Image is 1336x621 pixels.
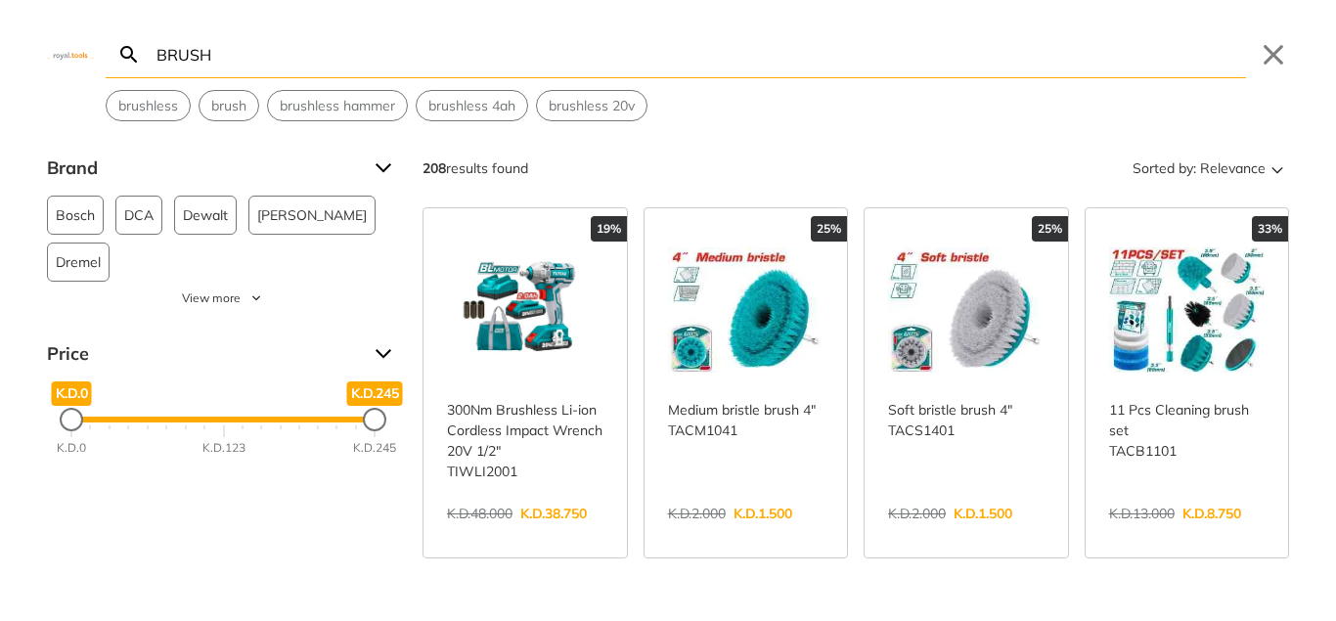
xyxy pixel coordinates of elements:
[537,91,646,120] button: Select suggestion: brushless 20v
[353,439,396,457] div: K.D.245
[423,153,528,184] div: results found
[428,96,515,116] span: brushless 4ah
[47,338,360,370] span: Price
[124,197,154,234] span: DCA
[200,91,258,120] button: Select suggestion: brush
[363,408,386,431] div: Maximum Price
[115,196,162,235] button: DCA
[174,196,237,235] button: Dewalt
[423,159,446,177] strong: 208
[47,153,360,184] span: Brand
[280,96,395,116] span: brushless hammer
[257,197,367,234] span: [PERSON_NAME]
[1252,216,1288,242] div: 33%
[1129,153,1289,184] button: Sorted by:Relevance Sort
[811,216,847,242] div: 25%
[47,50,94,59] img: Close
[56,244,101,281] span: Dremel
[591,216,627,242] div: 19%
[416,90,528,121] div: Suggestion: brushless 4ah
[117,43,141,67] svg: Search
[107,91,190,120] button: Select suggestion: brushless
[57,439,86,457] div: K.D.0
[268,91,407,120] button: Select suggestion: brushless hammer
[1200,153,1266,184] span: Relevance
[60,408,83,431] div: Minimum Price
[153,31,1246,77] input: Search…
[417,91,527,120] button: Select suggestion: brushless 4ah
[1266,156,1289,180] svg: Sort
[199,90,259,121] div: Suggestion: brush
[1032,216,1068,242] div: 25%
[106,90,191,121] div: Suggestion: brushless
[248,196,376,235] button: [PERSON_NAME]
[211,96,246,116] span: brush
[47,289,399,307] button: View more
[56,197,95,234] span: Bosch
[267,90,408,121] div: Suggestion: brushless hammer
[202,439,245,457] div: K.D.123
[536,90,647,121] div: Suggestion: brushless 20v
[118,96,178,116] span: brushless
[549,96,635,116] span: brushless 20v
[47,243,110,282] button: Dremel
[1258,39,1289,70] button: Close
[183,197,228,234] span: Dewalt
[182,289,241,307] span: View more
[47,196,104,235] button: Bosch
